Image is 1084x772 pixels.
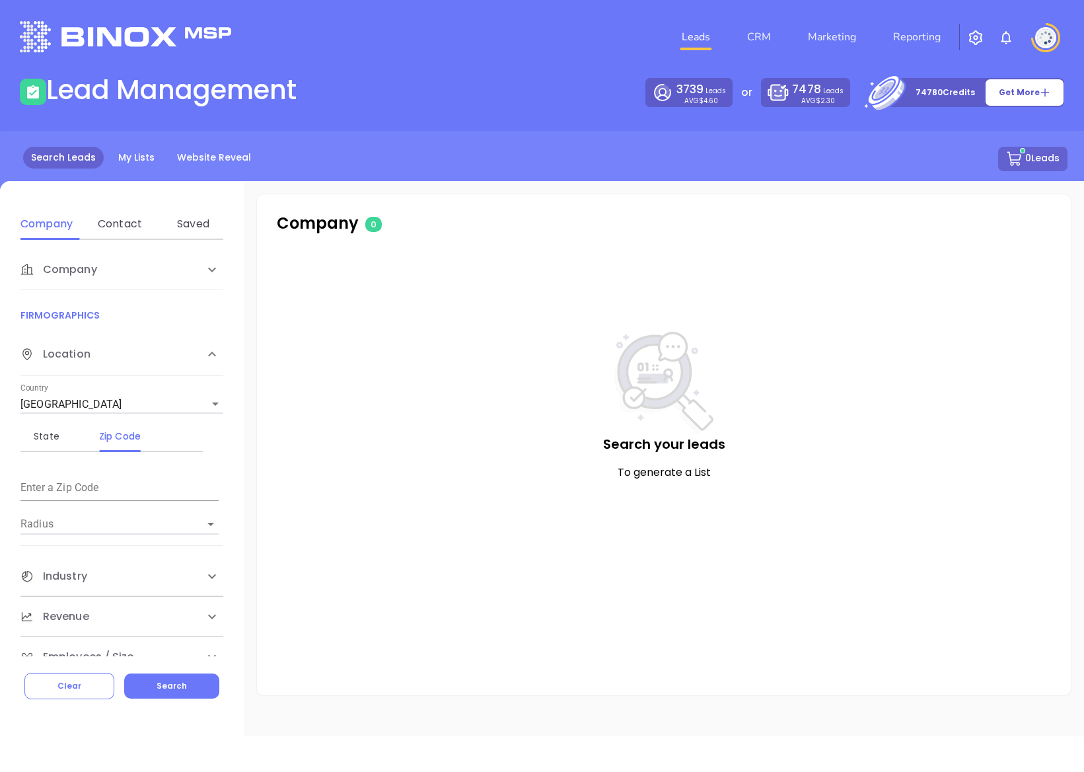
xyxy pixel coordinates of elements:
[20,250,223,289] div: Company
[94,216,146,232] div: Contact
[684,98,718,104] p: AVG
[985,79,1064,106] button: Get More
[24,673,114,699] button: Clear
[20,597,223,637] div: Revenue
[20,308,223,323] p: FIRMOGRAPHICS
[20,333,223,376] div: Location
[57,680,81,691] span: Clear
[998,30,1014,46] img: iconNotification
[157,680,187,691] span: Search
[283,434,1044,454] p: Search your leads
[277,212,579,235] p: Company
[816,96,835,106] span: $2.30
[20,262,97,278] span: Company
[167,216,219,232] div: Saved
[20,637,223,677] div: Employees / Size
[699,96,718,106] span: $4.60
[201,515,220,533] button: Open
[110,147,163,169] a: My Lists
[94,428,146,444] div: Zip Code
[888,24,946,50] a: Reporting
[968,30,984,46] img: iconSetting
[20,385,48,393] label: Country
[23,147,104,169] a: Search Leads
[614,332,713,434] img: NoSearch
[283,465,1044,481] p: To generate a List
[741,85,752,100] p: or
[20,568,87,584] span: Industry
[676,81,704,97] span: 3739
[20,21,231,52] img: logo
[169,147,259,169] a: Website Reveal
[20,649,134,665] span: Employees / Size
[801,98,835,104] p: AVG
[1035,27,1056,48] img: user
[365,217,382,232] span: 0
[803,24,861,50] a: Marketing
[20,609,89,625] span: Revenue
[676,81,726,98] p: Leads
[20,428,73,444] div: State
[792,81,843,98] p: Leads
[916,86,975,99] p: 74780 Credits
[676,24,715,50] a: Leads
[46,74,297,106] h1: Lead Management
[742,24,776,50] a: CRM
[20,557,223,596] div: Industry
[20,394,223,415] div: [GEOGRAPHIC_DATA]
[998,147,1067,171] button: 0Leads
[124,674,219,699] button: Search
[20,346,90,362] span: Location
[20,216,73,232] div: Company
[792,81,820,97] span: 7478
